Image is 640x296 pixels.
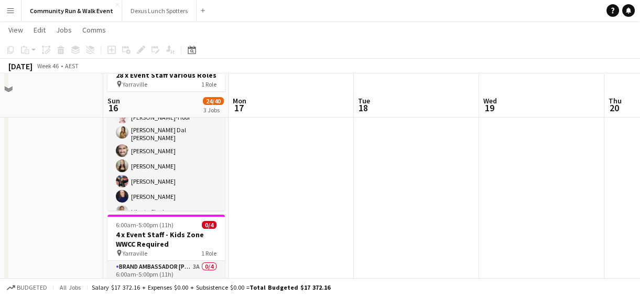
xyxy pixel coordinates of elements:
span: 0/4 [202,221,216,229]
span: Wed [483,96,497,105]
span: All jobs [58,283,83,291]
span: Sun [107,96,120,105]
span: Comms [82,25,106,35]
span: Thu [609,96,622,105]
span: Yarraville [123,80,147,88]
span: Total Budgeted $17 372.16 [250,283,330,291]
span: 1 Role [201,80,216,88]
span: 17 [231,102,246,114]
div: 3 Jobs [203,106,223,114]
button: Community Run & Walk Event [21,1,122,21]
span: Week 46 [35,62,61,70]
span: 19 [482,102,497,114]
app-job-card: 6:00am-4:00pm (10h)24/3428 x Event Staff Various Roles Yarraville1 RoleBrand Ambassador [PERSON_N... [107,55,225,210]
a: Edit [29,23,50,37]
div: [DATE] [8,61,32,71]
a: Comms [78,23,110,37]
h3: 4 x Event Staff - Kids Zone WWCC Required [107,230,225,249]
a: View [4,23,27,37]
span: Tue [358,96,370,105]
span: View [8,25,23,35]
span: Mon [233,96,246,105]
span: Edit [34,25,46,35]
div: AEST [65,62,79,70]
span: Yarraville [123,249,147,257]
span: 18 [356,102,370,114]
span: Budgeted [17,284,47,291]
span: 20 [607,102,622,114]
span: Jobs [56,25,72,35]
button: Dexus Lunch Spotters [122,1,197,21]
span: 16 [106,102,120,114]
a: Jobs [52,23,76,37]
span: 6:00am-5:00pm (11h) [116,221,173,229]
span: 24/40 [203,97,224,105]
span: 1 Role [201,249,216,257]
div: Salary $17 372.16 + Expenses $0.00 + Subsistence $0.00 = [92,283,330,291]
button: Budgeted [5,282,49,293]
h3: 28 x Event Staff Various Roles [107,70,225,80]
